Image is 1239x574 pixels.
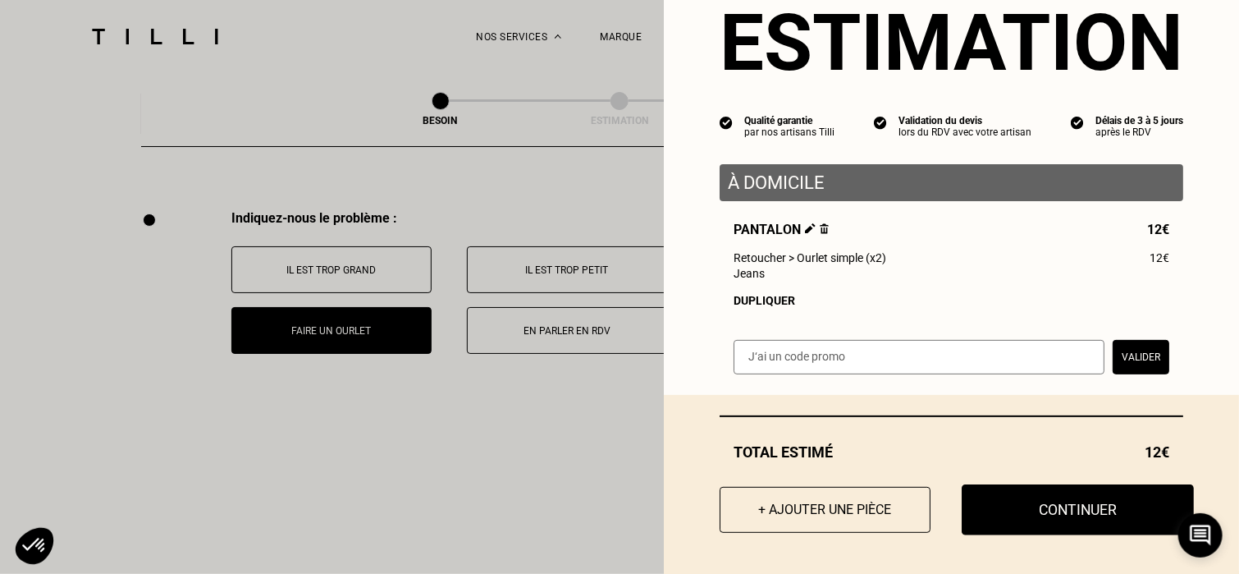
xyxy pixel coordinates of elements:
[744,126,834,138] div: par nos artisans Tilli
[874,115,887,130] img: icon list info
[720,487,930,533] button: + Ajouter une pièce
[728,172,1175,193] p: À domicile
[1095,115,1183,126] div: Délais de 3 à 5 jours
[734,294,1169,307] div: Dupliquer
[1113,340,1169,374] button: Valider
[720,443,1183,461] div: Total estimé
[898,126,1031,138] div: lors du RDV avec votre artisan
[734,251,886,264] span: Retoucher > Ourlet simple (x2)
[734,222,829,237] span: Pantalon
[898,115,1031,126] div: Validation du devis
[1147,222,1169,237] span: 12€
[820,223,829,234] img: Supprimer
[1071,115,1084,130] img: icon list info
[734,267,765,280] span: Jeans
[805,223,816,234] img: Éditer
[1095,126,1183,138] div: après le RDV
[1145,443,1169,461] span: 12€
[962,484,1194,535] button: Continuer
[744,115,834,126] div: Qualité garantie
[720,115,733,130] img: icon list info
[1150,251,1169,264] span: 12€
[734,340,1104,374] input: J‘ai un code promo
